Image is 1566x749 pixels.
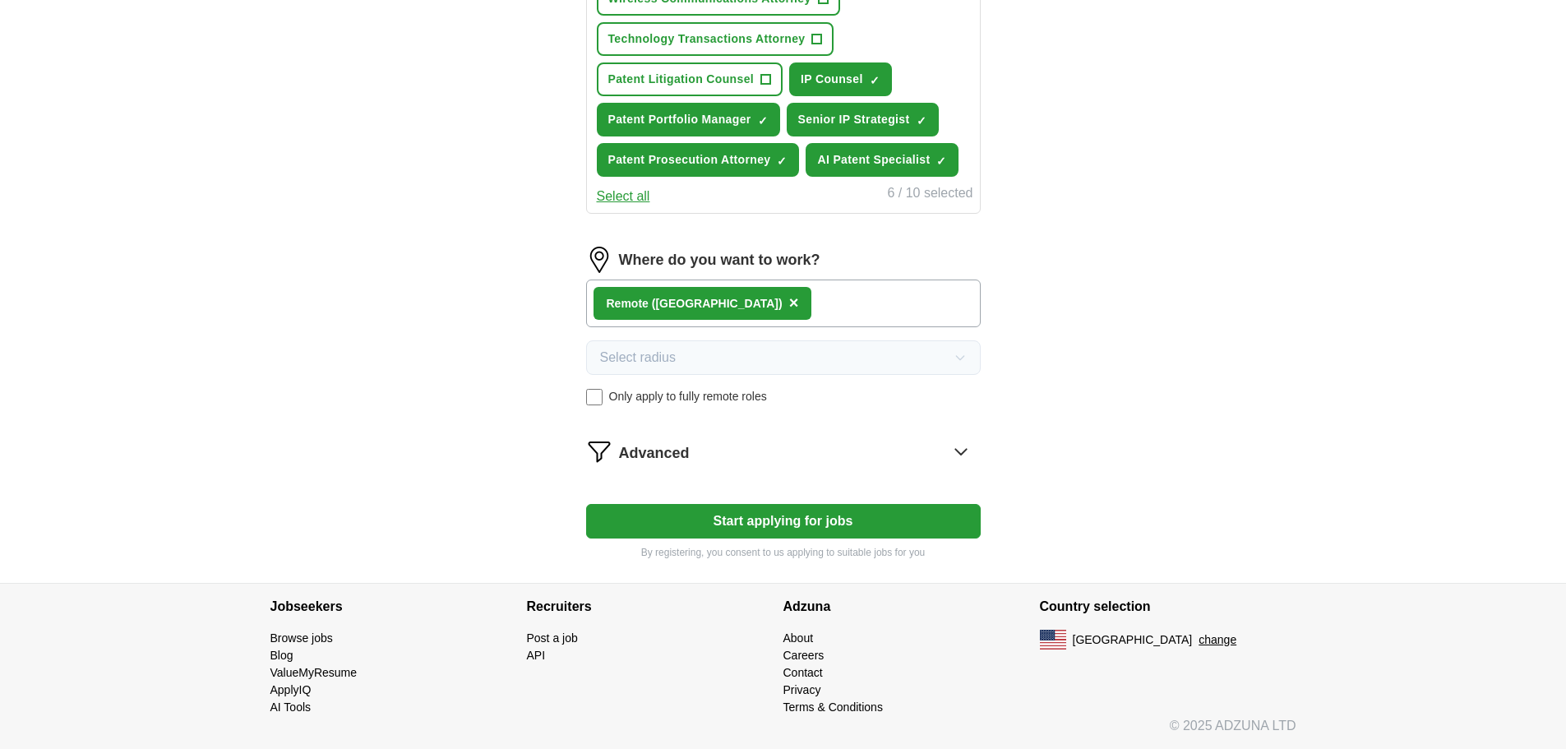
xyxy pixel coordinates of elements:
[608,30,806,48] span: Technology Transactions Attorney
[817,151,930,169] span: AI Patent Specialist
[936,155,946,168] span: ✓
[600,348,677,368] span: Select radius
[789,291,799,316] button: ×
[586,247,612,273] img: location.png
[597,103,780,136] button: Patent Portfolio Manager✓
[597,22,834,56] button: Technology Transactions Attorney
[1040,630,1066,650] img: US flag
[586,340,981,375] button: Select radius
[270,631,333,645] a: Browse jobs
[527,631,578,645] a: Post a job
[608,151,771,169] span: Patent Prosecution Attorney
[619,442,690,465] span: Advanced
[270,683,312,696] a: ApplyIQ
[789,62,892,96] button: IP Counsel✓
[270,666,358,679] a: ValueMyResume
[777,155,787,168] span: ✓
[758,114,768,127] span: ✓
[527,649,546,662] a: API
[597,187,650,206] button: Select all
[783,631,814,645] a: About
[257,716,1310,749] div: © 2025 ADZUNA LTD
[798,111,910,128] span: Senior IP Strategist
[619,249,820,271] label: Where do you want to work?
[586,504,981,539] button: Start applying for jobs
[783,666,823,679] a: Contact
[783,683,821,696] a: Privacy
[1040,584,1296,630] h4: Country selection
[806,143,959,177] button: AI Patent Specialist✓
[597,143,800,177] button: Patent Prosecution Attorney✓
[608,71,755,88] span: Patent Litigation Counsel
[270,649,293,662] a: Blog
[787,103,939,136] button: Senior IP Strategist✓
[586,438,612,465] img: filter
[783,700,883,714] a: Terms & Conditions
[783,649,825,662] a: Careers
[597,62,783,96] button: Patent Litigation Counsel
[1073,631,1193,649] span: [GEOGRAPHIC_DATA]
[917,114,926,127] span: ✓
[586,389,603,405] input: Only apply to fully remote roles
[870,74,880,87] span: ✓
[1199,631,1236,649] button: change
[607,295,783,312] div: Remote ([GEOGRAPHIC_DATA])
[270,700,312,714] a: AI Tools
[801,71,863,88] span: IP Counsel
[609,388,767,405] span: Only apply to fully remote roles
[887,183,972,206] div: 6 / 10 selected
[586,545,981,560] p: By registering, you consent to us applying to suitable jobs for you
[608,111,751,128] span: Patent Portfolio Manager
[789,294,799,312] span: ×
